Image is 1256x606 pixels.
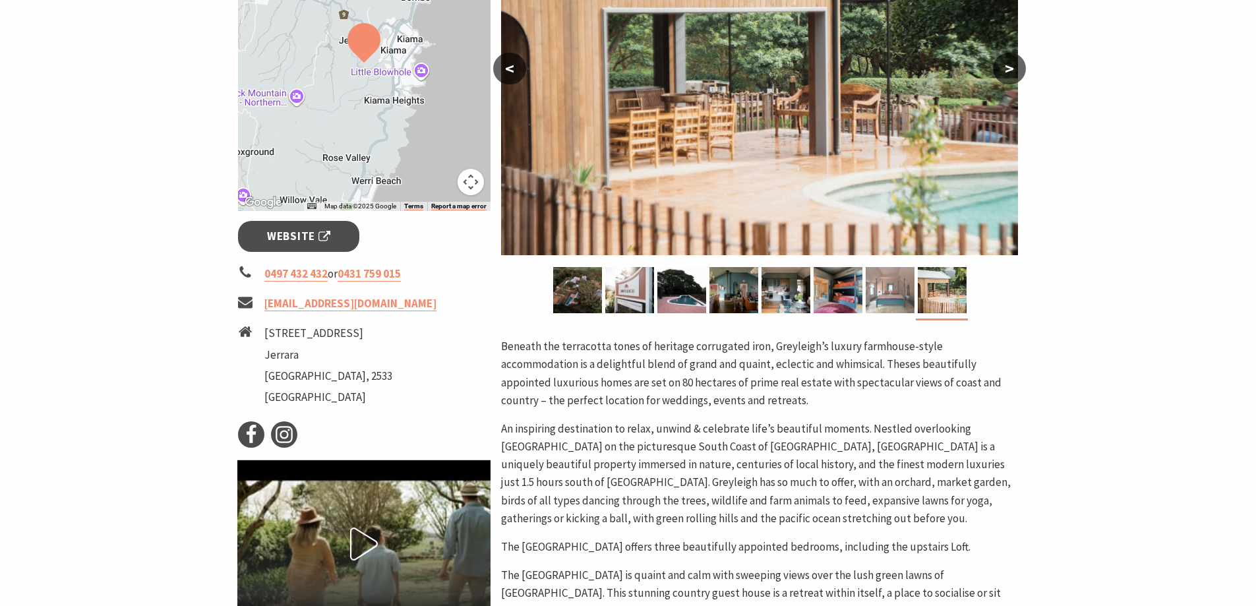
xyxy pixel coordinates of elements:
li: [GEOGRAPHIC_DATA], 2533 [264,367,392,385]
a: Terms (opens in new tab) [404,202,423,210]
img: Greyleigh [553,267,602,313]
img: Greyleigh Homestead [709,267,758,313]
a: 0497 432 432 [264,266,328,282]
li: Jerrara [264,346,392,364]
p: The [GEOGRAPHIC_DATA] offers three beautifully appointed bedrooms, including the upstairs Loft. [501,538,1018,556]
img: Google [241,194,285,211]
a: Open this area in Google Maps (opens a new window) [241,194,285,211]
p: An inspiring destination to relax, unwind & celebrate life’s beautiful moments. Nestled overlooki... [501,420,1018,528]
button: Keyboard shortcuts [307,202,316,211]
a: [EMAIL_ADDRESS][DOMAIN_NAME] [264,296,436,311]
a: Report a map error [431,202,487,210]
li: or [238,265,491,283]
a: Website [238,221,360,252]
a: 0431 759 015 [338,266,401,282]
span: Website [267,227,330,245]
span: Map data ©2025 Google [324,202,396,210]
img: Pool and Cabana [918,267,967,313]
p: Beneath the terracotta tones of heritage corrugated iron, Greyleigh’s luxury farmhouse-style acco... [501,338,1018,409]
button: < [493,53,526,84]
img: Homestead Loft Bed [866,267,914,313]
li: [GEOGRAPHIC_DATA] [264,388,392,406]
img: Heated pool and cabana [657,267,706,313]
img: Greyleigh Guest House [762,267,810,313]
img: Greyleigh sign [605,267,654,313]
img: Bunk room [814,267,862,313]
button: Map camera controls [458,169,484,195]
button: > [993,53,1026,84]
li: [STREET_ADDRESS] [264,324,392,342]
